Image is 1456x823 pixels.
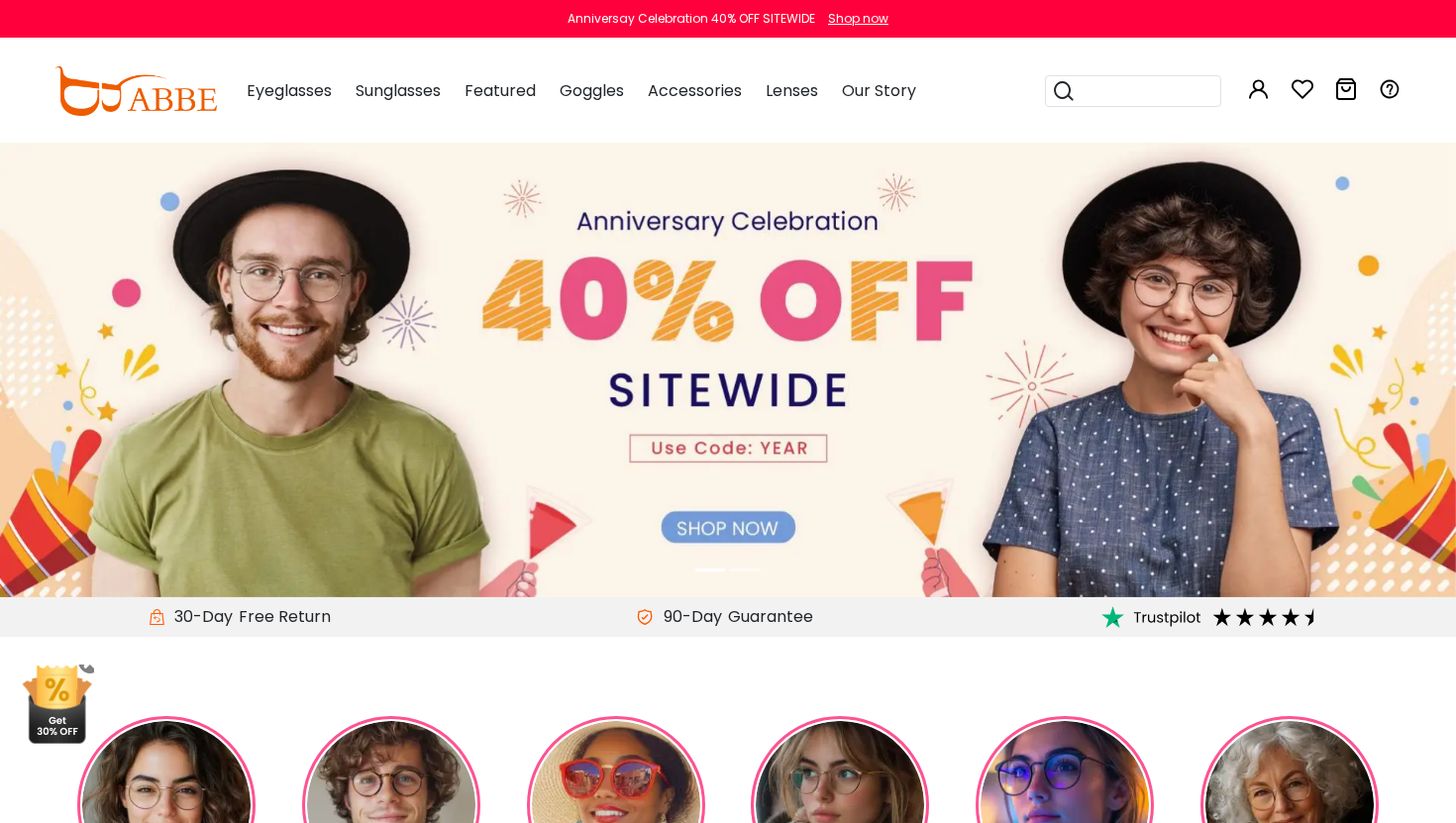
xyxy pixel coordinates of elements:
span: Sunglasses [356,79,441,102]
div: Shop now [828,10,888,28]
img: abbeglasses.com [54,66,217,116]
span: 90-Day [654,605,722,629]
span: Goggles [560,79,624,102]
span: Featured [465,79,536,102]
img: mini welcome offer [20,665,94,744]
a: Shop now [818,10,888,27]
div: Anniversay Celebration 40% OFF SITEWIDE [568,10,815,28]
span: Our Story [842,79,916,102]
span: Lenses [766,79,818,102]
div: Free Return [233,605,337,629]
span: Eyeglasses [247,79,332,102]
span: Accessories [648,79,742,102]
div: Guarantee [722,605,819,629]
span: 30-Day [164,605,233,629]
